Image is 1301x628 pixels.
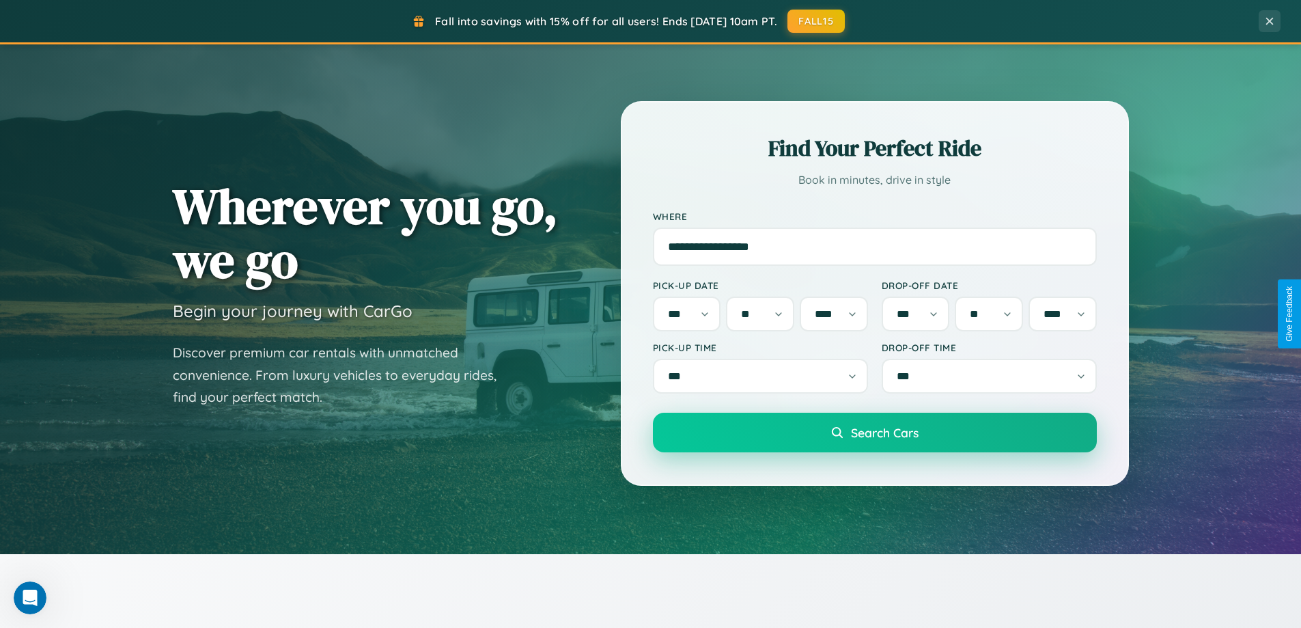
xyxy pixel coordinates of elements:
button: FALL15 [787,10,845,33]
div: Give Feedback [1285,286,1294,342]
p: Discover premium car rentals with unmatched convenience. From luxury vehicles to everyday rides, ... [173,342,514,409]
h2: Find Your Perfect Ride [653,133,1097,163]
label: Where [653,210,1097,222]
span: Search Cars [851,425,919,440]
label: Drop-off Time [882,342,1097,353]
h1: Wherever you go, we go [173,179,558,287]
h3: Begin your journey with CarGo [173,301,412,321]
label: Pick-up Time [653,342,868,353]
label: Pick-up Date [653,279,868,291]
label: Drop-off Date [882,279,1097,291]
span: Fall into savings with 15% off for all users! Ends [DATE] 10am PT. [435,14,777,28]
p: Book in minutes, drive in style [653,170,1097,190]
button: Search Cars [653,413,1097,452]
iframe: Intercom live chat [14,582,46,614]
